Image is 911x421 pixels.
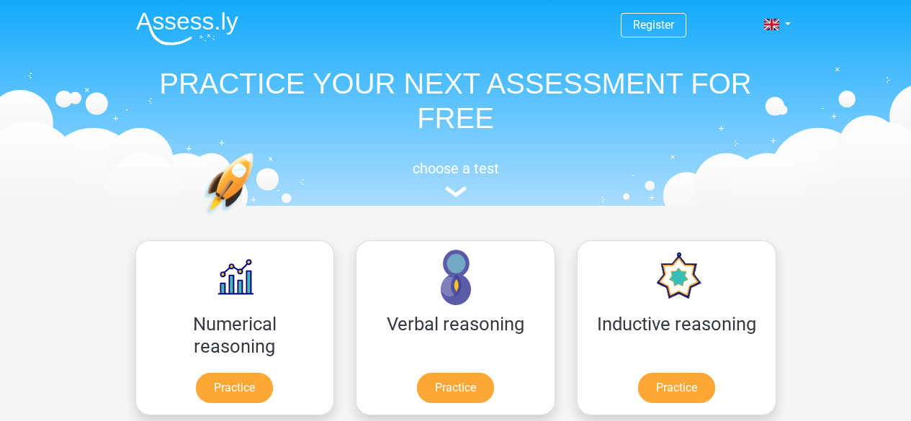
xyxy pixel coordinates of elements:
[633,18,674,32] a: Register
[638,373,715,403] a: Practice
[125,66,787,135] h1: PRACTICE YOUR NEXT ASSESSMENT FOR FREE
[125,160,787,198] a: choose a test
[125,160,787,177] h5: choose a test
[196,373,273,403] a: Practice
[417,373,494,403] a: Practice
[204,153,310,283] img: practice
[445,186,467,197] img: assessment
[136,12,238,45] img: Assessly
